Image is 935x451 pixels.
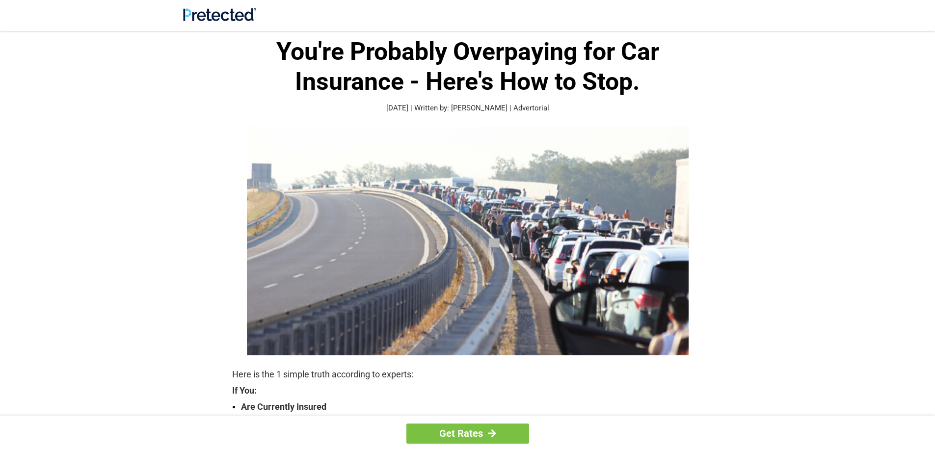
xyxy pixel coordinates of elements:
p: [DATE] | Written by: [PERSON_NAME] | Advertorial [232,103,703,114]
img: Site Logo [183,8,256,21]
strong: If You: [232,386,703,395]
a: Get Rates [406,424,529,444]
h1: You're Probably Overpaying for Car Insurance - Here's How to Stop. [232,37,703,97]
a: Site Logo [183,14,256,23]
p: Here is the 1 simple truth according to experts: [232,368,703,381]
strong: Are Currently Insured [241,400,703,414]
strong: Are Over The Age Of [DEMOGRAPHIC_DATA] [241,414,703,427]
